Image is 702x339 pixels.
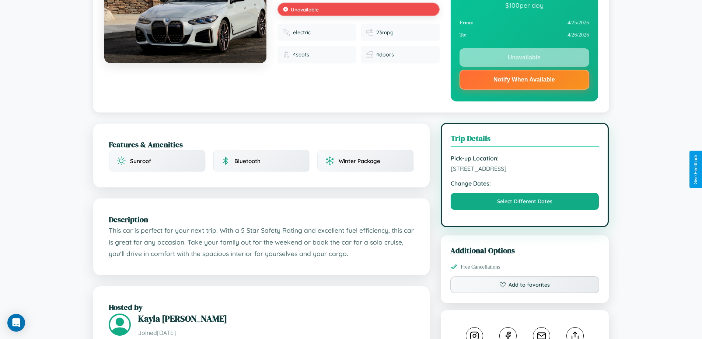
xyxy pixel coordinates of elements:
img: Doors [366,51,373,58]
span: Sunroof [130,158,151,165]
button: Add to favorites [450,276,600,293]
strong: Change Dates: [451,180,599,187]
h2: Features & Amenities [109,139,414,150]
span: electric [293,29,311,36]
strong: From: [460,20,474,26]
h3: Trip Details [451,133,599,147]
div: 4 / 26 / 2026 [460,29,589,41]
h2: Hosted by [109,302,414,312]
button: Notify When Available [460,70,589,90]
h3: Additional Options [450,245,600,256]
span: 4 doors [376,51,394,58]
strong: Pick-up Location: [451,155,599,162]
span: Unavailable [291,6,319,13]
div: Open Intercom Messenger [7,314,25,332]
span: Free Cancellations [461,264,500,270]
span: Bluetooth [234,158,261,165]
span: Winter Package [339,158,380,165]
h2: Description [109,214,414,225]
div: $ 100 per day [460,1,589,9]
img: Fuel type [283,29,290,36]
span: [STREET_ADDRESS] [451,165,599,172]
p: This car is perfect for your next trip. With a 5 Star Safety Rating and excellent fuel efficiency... [109,225,414,260]
div: 4 / 25 / 2026 [460,17,589,29]
button: Unavailable [460,48,589,67]
button: Select Different Dates [451,193,599,210]
span: 23 mpg [376,29,394,36]
strong: To: [460,32,467,38]
img: Seats [283,51,290,58]
div: Give Feedback [693,155,698,184]
p: Joined [DATE] [138,328,414,338]
span: 4 seats [293,51,309,58]
h3: Kayla [PERSON_NAME] [138,312,414,325]
img: Fuel efficiency [366,29,373,36]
